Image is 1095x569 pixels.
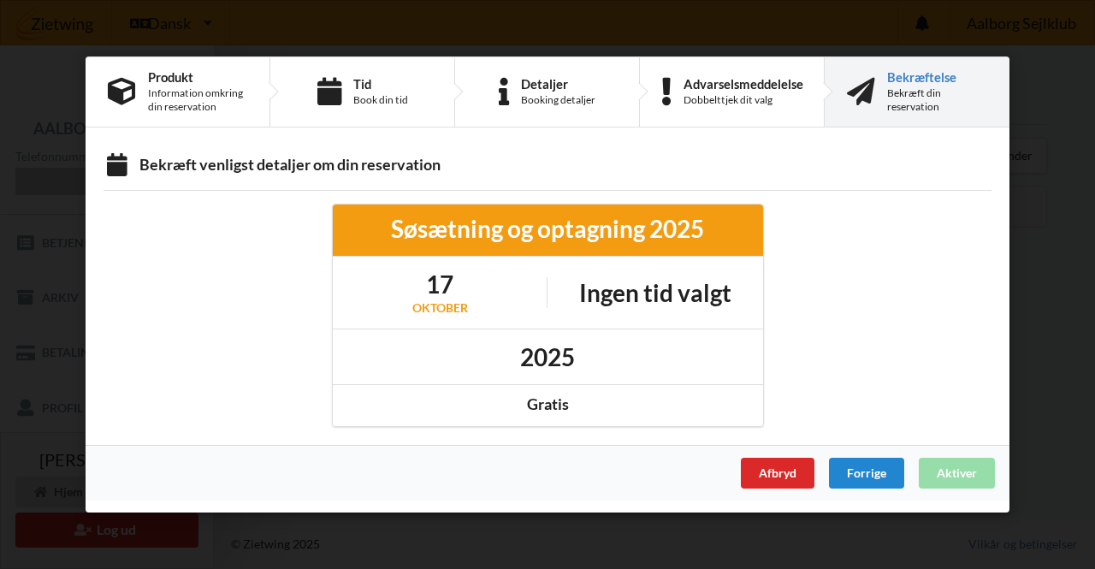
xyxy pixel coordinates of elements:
[521,93,595,107] div: Booking detaljer
[353,93,408,107] div: Book din tid
[520,341,575,372] h1: 2025
[412,269,468,299] h1: 17
[148,86,247,114] div: Information omkring din reservation
[829,458,904,489] div: Forrige
[521,77,595,91] div: Detaljer
[741,458,814,489] div: Afbryd
[345,213,751,244] div: Søsætning og optagning 2025
[104,155,991,178] div: Bekræft venligst detaljer om din reservation
[148,70,247,84] div: Produkt
[353,77,408,91] div: Tid
[412,299,468,317] div: oktober
[345,394,751,414] div: Gratis
[887,70,987,84] div: Bekræftelse
[684,93,803,107] div: Dobbelttjek dit valg
[887,86,987,114] div: Bekræft din reservation
[684,77,803,91] div: Advarselsmeddelelse
[579,277,731,308] h1: Ingen tid valgt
